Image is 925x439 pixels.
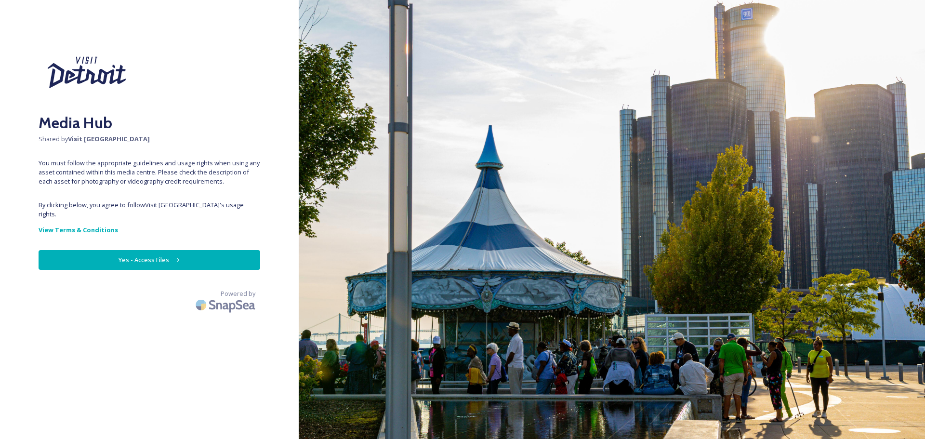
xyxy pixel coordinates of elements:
span: Powered by [221,289,255,298]
h2: Media Hub [39,111,260,134]
span: You must follow the appropriate guidelines and usage rights when using any asset contained within... [39,159,260,186]
span: By clicking below, you agree to follow Visit [GEOGRAPHIC_DATA] 's usage rights. [39,200,260,219]
a: View Terms & Conditions [39,224,260,236]
span: Shared by [39,134,260,144]
img: SnapSea Logo [193,293,260,316]
strong: View Terms & Conditions [39,226,118,234]
img: Visit%20Detroit%20New%202024.svg [39,39,135,106]
button: Yes - Access Files [39,250,260,270]
strong: Visit [GEOGRAPHIC_DATA] [68,134,150,143]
